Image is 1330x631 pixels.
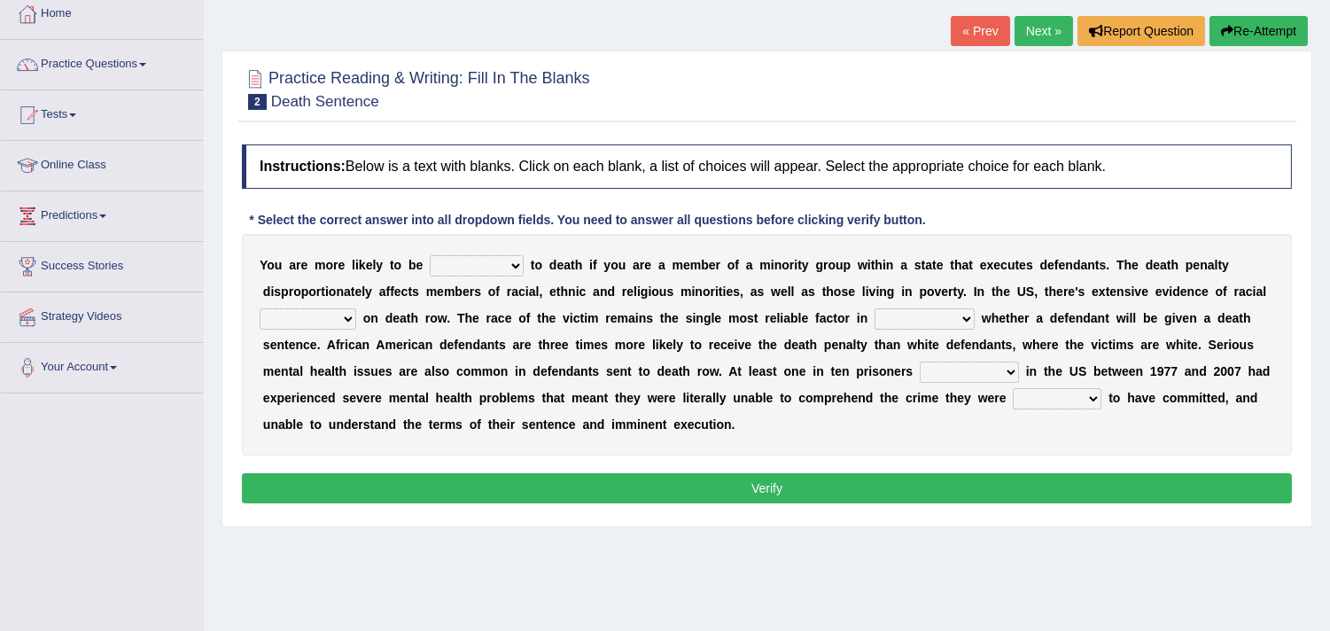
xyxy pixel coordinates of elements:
[1,90,203,135] a: Tests
[296,258,300,272] b: r
[575,258,583,272] b: h
[275,258,283,272] b: u
[759,258,770,272] b: m
[385,311,393,325] b: d
[354,284,362,299] b: e
[751,284,758,299] b: a
[875,258,883,272] b: h
[573,311,580,325] b: c
[584,311,587,325] b: i
[271,93,379,110] small: Death Sentence
[937,258,944,272] b: e
[692,284,696,299] b: i
[1075,284,1077,299] b: '
[455,284,463,299] b: b
[351,284,355,299] b: t
[869,284,876,299] b: v
[600,284,608,299] b: n
[605,311,610,325] b: r
[628,311,635,325] b: a
[472,311,479,325] b: e
[556,284,561,299] b: t
[549,258,557,272] b: d
[788,284,791,299] b: l
[1215,258,1218,272] b: l
[561,284,569,299] b: h
[1222,258,1229,272] b: y
[525,284,529,299] b: i
[808,284,815,299] b: s
[411,311,419,325] b: h
[871,258,875,272] b: t
[376,258,383,272] b: y
[875,284,879,299] b: i
[531,258,535,272] b: t
[362,284,365,299] b: l
[1132,284,1135,299] b: i
[723,284,727,299] b: i
[315,258,325,272] b: m
[260,159,346,174] b: Instructions:
[529,284,536,299] b: a
[608,284,616,299] b: d
[977,284,985,299] b: n
[1223,284,1227,299] b: f
[715,284,719,299] b: i
[1218,258,1223,272] b: t
[637,284,641,299] b: i
[848,284,855,299] b: e
[556,258,564,272] b: e
[1106,284,1110,299] b: t
[394,284,401,299] b: e
[644,258,651,272] b: e
[281,284,289,299] b: p
[987,258,994,272] b: x
[659,284,667,299] b: u
[511,284,518,299] b: a
[626,284,634,299] b: e
[1116,284,1124,299] b: n
[1068,284,1075,299] b: e
[370,311,378,325] b: n
[974,284,977,299] b: I
[618,258,626,272] b: u
[242,66,590,110] h2: Practice Reading & Writing: Fill In The Blanks
[1054,258,1059,272] b: f
[618,311,628,325] b: m
[338,258,346,272] b: e
[822,284,827,299] b: t
[823,258,828,272] b: r
[447,311,450,325] b: .
[735,258,739,272] b: f
[505,311,512,325] b: e
[1167,258,1171,272] b: t
[658,258,665,272] b: a
[518,311,526,325] b: o
[248,94,267,110] span: 2
[1,141,203,185] a: Online Class
[407,311,411,325] b: t
[791,284,795,299] b: l
[390,258,394,272] b: t
[1026,284,1034,299] b: S
[1146,258,1154,272] b: d
[914,258,922,272] b: s
[719,284,723,299] b: t
[1200,258,1208,272] b: n
[1124,258,1132,272] b: h
[1202,284,1209,299] b: e
[834,284,842,299] b: o
[927,284,935,299] b: o
[919,284,927,299] b: p
[263,284,271,299] b: d
[771,258,774,272] b: i
[1253,284,1256,299] b: i
[580,311,585,325] b: t
[293,284,301,299] b: o
[941,284,948,299] b: e
[379,284,386,299] b: a
[336,284,344,299] b: n
[633,258,640,272] b: a
[352,258,355,272] b: l
[464,311,472,325] b: h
